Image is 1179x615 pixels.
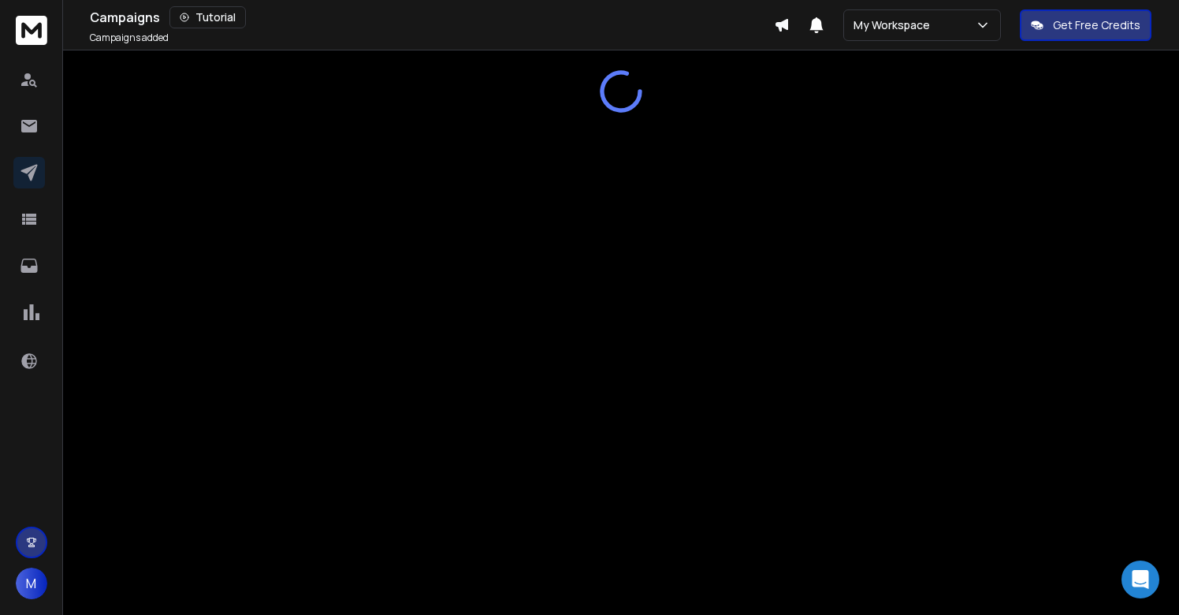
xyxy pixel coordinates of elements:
p: My Workspace [854,17,936,33]
p: Campaigns added [90,32,169,44]
button: M [16,568,47,599]
div: Open Intercom Messenger [1121,561,1159,598]
p: Get Free Credits [1053,17,1140,33]
button: Tutorial [169,6,246,28]
div: Campaigns [90,6,774,28]
button: Get Free Credits [1020,9,1151,41]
